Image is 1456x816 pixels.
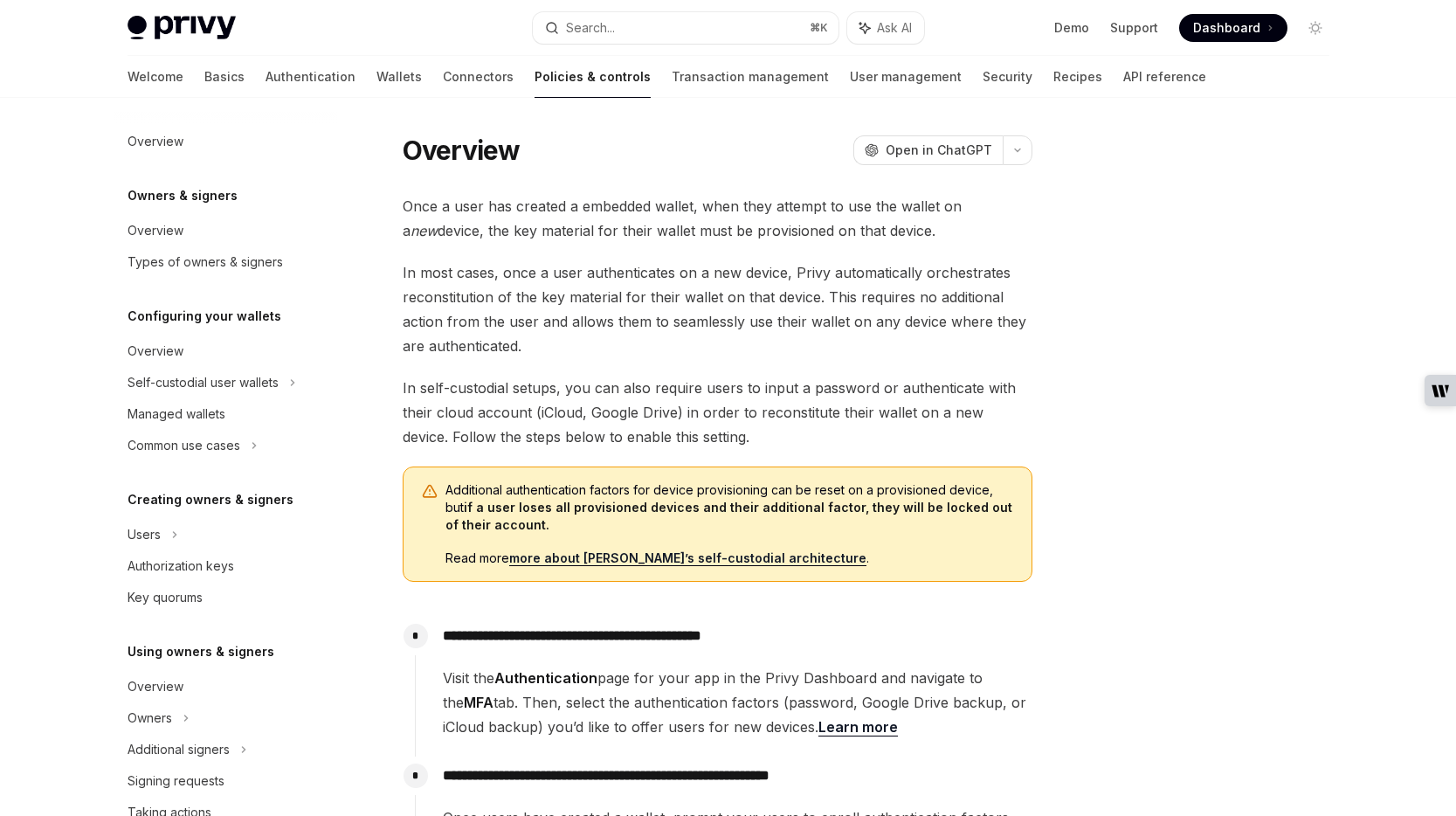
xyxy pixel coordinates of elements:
[566,17,615,38] div: Search...
[847,12,924,44] button: Ask AI
[443,666,1032,739] span: Visit the page for your app in the Privy Dashboard and navigate to the tab. Then, select the auth...
[445,481,1014,534] span: Additional authentication factors for device provisioning can be reset on a provisioned device, but
[533,12,838,44] button: Search...⌘K
[1123,56,1206,98] a: API reference
[114,550,337,582] a: Authorization keys
[128,771,224,792] div: Signing requests
[204,56,245,98] a: Basics
[128,708,172,729] div: Owners
[445,550,1014,567] span: Read more .
[128,341,183,362] div: Overview
[403,194,1032,243] span: Once a user has created a embedded wallet, when they attempt to use the wallet on a device, the k...
[128,185,238,206] h5: Owners & signers
[983,56,1032,98] a: Security
[886,142,992,159] span: Open in ChatGPT
[128,16,236,40] img: light logo
[1054,19,1089,37] a: Demo
[1053,56,1102,98] a: Recipes
[445,500,1012,532] strong: if a user loses all provisioned devices and their additional factor, they will be locked out of t...
[403,135,521,166] h1: Overview
[853,135,1003,165] button: Open in ChatGPT
[877,19,912,37] span: Ask AI
[114,126,337,157] a: Overview
[403,260,1032,358] span: In most cases, once a user authenticates on a new device, Privy automatically orchestrates recons...
[128,587,203,608] div: Key quorums
[114,246,337,278] a: Types of owners & signers
[535,56,651,98] a: Policies & controls
[128,524,161,545] div: Users
[850,56,962,98] a: User management
[114,398,337,430] a: Managed wallets
[266,56,355,98] a: Authentication
[1301,14,1329,42] button: Toggle dark mode
[128,641,274,662] h5: Using owners & signers
[411,222,438,239] em: new
[128,220,183,241] div: Overview
[421,483,438,501] svg: Warning
[114,335,337,367] a: Overview
[128,252,283,273] div: Types of owners & signers
[464,694,493,711] strong: MFA
[443,56,514,98] a: Connectors
[509,550,866,566] a: more about [PERSON_NAME]’s self-custodial architecture
[114,765,337,797] a: Signing requests
[1193,19,1260,37] span: Dashboard
[810,21,828,35] span: ⌘ K
[114,215,337,246] a: Overview
[1179,14,1287,42] a: Dashboard
[128,372,279,393] div: Self-custodial user wallets
[128,56,183,98] a: Welcome
[818,718,898,736] a: Learn more
[128,306,281,327] h5: Configuring your wallets
[114,671,337,702] a: Overview
[128,131,183,152] div: Overview
[128,435,240,456] div: Common use cases
[128,556,234,577] div: Authorization keys
[128,489,293,510] h5: Creating owners & signers
[128,676,183,697] div: Overview
[1110,19,1158,37] a: Support
[403,376,1032,449] span: In self-custodial setups, you can also require users to input a password or authenticate with the...
[128,739,230,760] div: Additional signers
[128,404,225,425] div: Managed wallets
[494,669,597,687] strong: Authentication
[114,582,337,613] a: Key quorums
[376,56,422,98] a: Wallets
[672,56,829,98] a: Transaction management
